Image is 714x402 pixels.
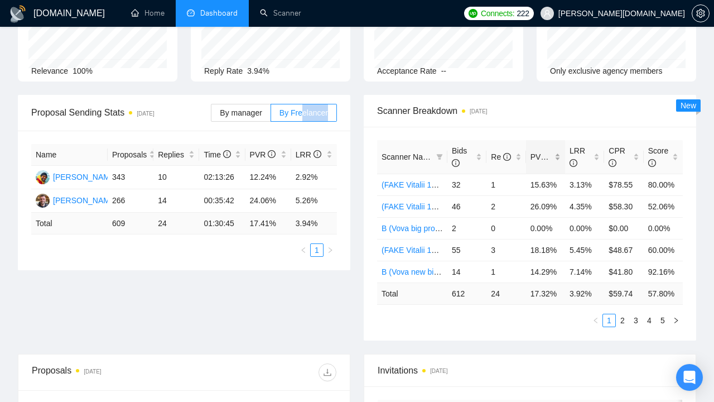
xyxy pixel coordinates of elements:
[447,239,486,261] td: 55
[36,194,50,208] img: VS
[31,144,108,166] th: Name
[643,314,655,327] a: 4
[447,174,486,195] td: 32
[382,246,552,255] a: (FAKE Vitalii 14.08) Full-stack (NO prompt 01.07)
[36,170,50,184] img: VS
[481,7,514,20] span: Connects:
[648,159,656,167] span: info-circle
[223,150,231,158] span: info-circle
[199,166,245,189] td: 02:13:26
[200,8,238,18] span: Dashboard
[382,152,433,161] span: Scanner Name
[137,111,154,117] time: [DATE]
[31,66,68,75] span: Relevance
[644,174,683,195] td: 80.00%
[327,247,334,253] span: right
[669,314,683,327] li: Next Page
[526,239,565,261] td: 18.18%
[158,149,186,161] span: Replies
[247,66,269,75] span: 3.94%
[31,213,108,234] td: Total
[630,314,642,327] a: 3
[245,166,291,189] td: 12.24%
[629,314,643,327] li: 3
[324,243,337,257] li: Next Page
[291,166,337,189] td: 2.92%
[112,149,147,161] span: Proposals
[108,144,153,166] th: Proposals
[53,194,117,207] div: [PERSON_NAME]
[609,146,625,167] span: CPR
[548,153,556,161] span: info-circle
[108,213,153,234] td: 609
[434,149,445,165] span: filter
[245,189,291,213] td: 24.06%
[644,261,683,283] td: 92.16%
[570,159,577,167] span: info-circle
[382,202,557,211] a: (FAKE Vitalii 14.08) Healthcare (NO Prompt 01.07)
[565,217,604,239] td: 0.00%
[526,261,565,283] td: 14.29%
[452,146,467,167] span: Bids
[319,363,336,381] button: download
[656,314,669,327] li: 5
[73,66,93,75] span: 100%
[311,244,323,256] a: 1
[199,189,245,213] td: 00:35:42
[470,108,487,114] time: [DATE]
[644,283,683,304] td: 57.80 %
[589,314,602,327] button: left
[616,314,629,327] li: 2
[517,7,529,20] span: 222
[153,144,199,166] th: Replies
[565,195,604,217] td: 4.35%
[648,146,669,167] span: Score
[452,159,460,167] span: info-circle
[382,180,589,189] a: (FAKE Vitalii 14.08) CRM & ERP & PMS (NO Prompt 01.07)
[378,363,682,377] span: Invitations
[491,152,511,161] span: Re
[297,243,310,257] li: Previous Page
[36,172,117,181] a: VS[PERSON_NAME]
[550,66,663,75] span: Only exclusive agency members
[245,213,291,234] td: 17.41 %
[36,195,117,204] a: VS[PERSON_NAME]
[260,8,301,18] a: searchScanner
[526,195,565,217] td: 26.09%
[486,195,525,217] td: 2
[657,314,669,327] a: 5
[199,213,245,234] td: 01:30:45
[644,239,683,261] td: 60.00%
[447,195,486,217] td: 46
[604,283,643,304] td: $ 59.74
[486,261,525,283] td: 1
[187,9,195,17] span: dashboard
[300,247,307,253] span: left
[565,174,604,195] td: 3.13%
[604,261,643,283] td: $41.80
[441,66,446,75] span: --
[313,150,321,158] span: info-circle
[692,4,710,22] button: setting
[250,150,276,159] span: PVR
[377,104,683,118] span: Scanner Breakdown
[53,171,117,183] div: [PERSON_NAME]
[643,314,656,327] li: 4
[447,261,486,283] td: 14
[436,154,443,160] span: filter
[31,106,211,119] span: Proposal Sending Stats
[681,101,696,110] span: New
[692,9,710,18] a: setting
[382,224,494,233] a: B (Vova big prompt 20.08) Sales
[108,166,153,189] td: 343
[291,213,337,234] td: 3.94 %
[602,314,616,327] li: 1
[530,152,557,161] span: PVR
[153,189,199,213] td: 14
[692,9,709,18] span: setting
[131,8,165,18] a: homeHome
[377,66,437,75] span: Acceptance Rate
[669,314,683,327] button: right
[296,150,321,159] span: LRR
[570,146,585,167] span: LRR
